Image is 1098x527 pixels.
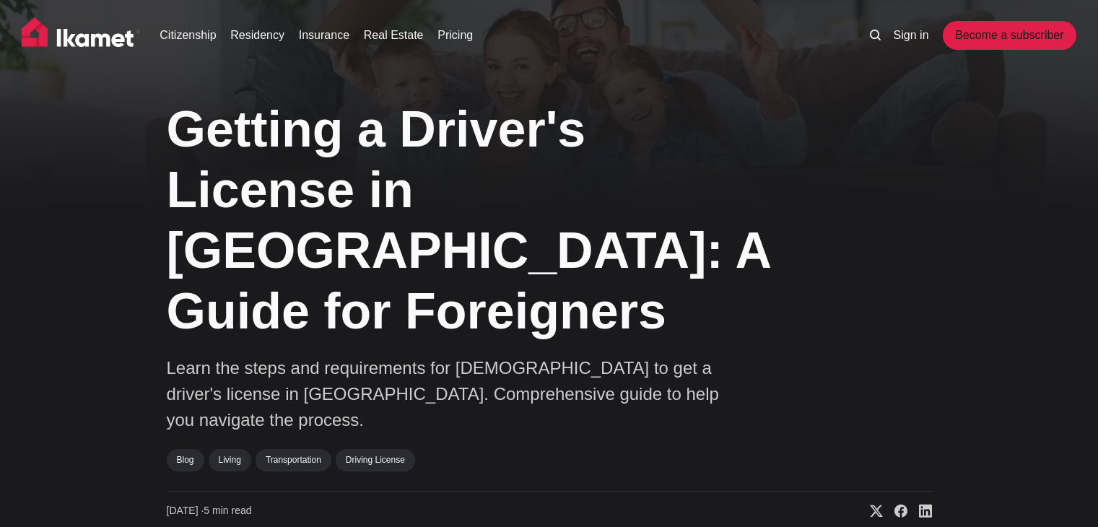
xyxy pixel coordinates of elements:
h1: Getting a Driver's License in [GEOGRAPHIC_DATA]: A Guide for Foreigners [167,99,788,341]
a: Transportation [256,449,331,471]
span: [DATE] ∙ [167,505,204,516]
time: 5 min read [167,504,252,518]
a: Pricing [437,27,473,44]
a: Share on X [858,504,883,518]
a: Living [209,449,251,471]
img: Ikamet home [22,17,140,53]
a: Become a subscriber [943,21,1076,50]
a: Real Estate [364,27,424,44]
a: Residency [230,27,284,44]
a: Insurance [299,27,349,44]
a: Citizenship [160,27,216,44]
a: Share on Facebook [883,504,907,518]
a: Sign in [894,27,929,44]
p: Learn the steps and requirements for [DEMOGRAPHIC_DATA] to get a driver's license in [GEOGRAPHIC_... [167,355,744,433]
a: Driving License [336,449,415,471]
a: Share on Linkedin [907,504,932,518]
a: Blog [167,449,204,471]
